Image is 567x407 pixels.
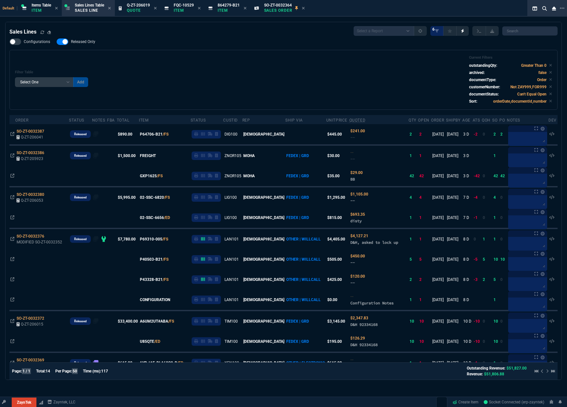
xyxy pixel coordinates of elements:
[140,195,164,200] span: 02-SSC-6820
[118,319,138,324] span: $33,400.00
[350,135,355,140] span: --
[243,215,284,220] span: [DEMOGRAPHIC_DATA]
[499,187,507,208] td: 0
[474,215,478,220] span: -1
[17,234,44,239] span: SO-ZT-0032376
[139,118,148,123] div: Item
[446,228,462,249] td: [DATE]
[474,339,480,344] span: -10
[286,195,309,200] span: FEDEX | GRD
[418,311,431,331] td: 10
[492,331,499,352] td: 10
[350,129,365,133] span: Quoted Cost
[163,277,169,283] a: /FS
[482,124,492,145] td: 0
[264,8,293,13] p: Sales Order
[326,311,349,331] td: $3,145.00
[502,26,558,36] input: Search
[418,124,431,145] td: 2
[499,228,507,249] td: 0
[492,352,499,374] td: 1
[326,249,349,269] td: $505.00
[10,195,14,200] nx-icon: Open In Opposite Panel
[418,352,431,374] td: 1
[224,153,241,158] span: ZNOR105
[492,187,499,208] td: 4
[350,322,378,327] span: D&H 92334168
[538,70,547,75] code: false
[286,277,321,282] span: OTHER | WILLCALL
[482,228,492,249] td: 1
[46,399,77,405] a: msbcCompanyName
[243,195,284,200] span: [DEMOGRAPHIC_DATA]
[326,187,349,208] td: $1,295.00
[350,342,378,347] span: D&H 92334168
[224,195,237,200] span: LIG100
[418,228,431,249] td: 1
[17,129,44,134] span: SO-ZT-0032387
[350,198,355,203] span: --
[117,118,129,123] div: Total
[462,187,472,208] td: 7 D
[409,331,418,352] td: 10
[118,132,132,137] span: $890.00
[540,5,549,12] nx-icon: Search
[492,249,499,269] td: 10
[10,215,14,220] nx-icon: Open In Opposite Panel
[140,153,156,159] span: FREIGHT
[350,316,368,320] span: Quoted Cost
[350,240,398,245] span: D&H, asked to lock up
[499,249,507,269] td: 10
[462,311,472,331] td: 10 D
[108,6,111,11] nx-icon: Close Tab
[118,195,136,200] span: $5,995.00
[326,145,349,166] td: $30.00
[10,153,14,158] nx-icon: Open In Opposite Panel
[409,228,418,249] td: 1
[164,195,170,200] a: /FS
[499,352,507,374] td: 0
[418,331,431,352] td: 10
[15,118,28,123] div: Order
[326,208,349,228] td: $815.00
[163,256,169,262] a: /FS
[198,6,201,11] nx-icon: Close Tab
[74,153,87,158] p: Released
[224,174,241,178] span: ZNOR105
[469,77,496,83] p: documentType:
[243,298,284,302] span: [DEMOGRAPHIC_DATA]
[326,228,349,249] td: $4,405.00
[3,6,17,10] span: Default
[162,236,168,242] a: /FS
[72,368,78,374] span: 50
[492,228,499,249] td: 1
[349,118,366,123] abbr: Quoted Cost and Sourcing Notes
[474,319,480,324] span: -10
[499,208,507,228] td: 0
[168,318,174,324] a: /FS
[243,132,284,137] span: [DEMOGRAPHIC_DATA]
[418,118,429,123] div: Open
[499,124,507,145] td: 2
[517,92,547,96] code: Can't Equal Open
[243,174,255,178] span: MOHA
[224,237,239,241] span: LAN101
[431,352,446,374] td: [DATE]
[326,352,349,374] td: $615.00
[223,118,238,123] div: CustID
[17,192,44,197] span: SO-ZT-0032380
[242,118,250,123] div: Rep
[350,192,368,196] span: Quoted Cost
[74,360,87,366] p: Released
[431,118,444,123] div: Order
[140,297,170,303] span: CONFIGURATION
[118,153,136,158] span: $1,500.00
[10,298,14,302] nx-icon: Open In Opposite Panel
[482,269,492,290] td: 2
[473,118,480,123] div: ATS
[21,198,43,203] span: Q-ZT-206053
[462,145,472,166] td: 3 D
[157,173,163,179] a: /FS
[224,257,239,262] span: LAN101
[499,331,507,352] td: 0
